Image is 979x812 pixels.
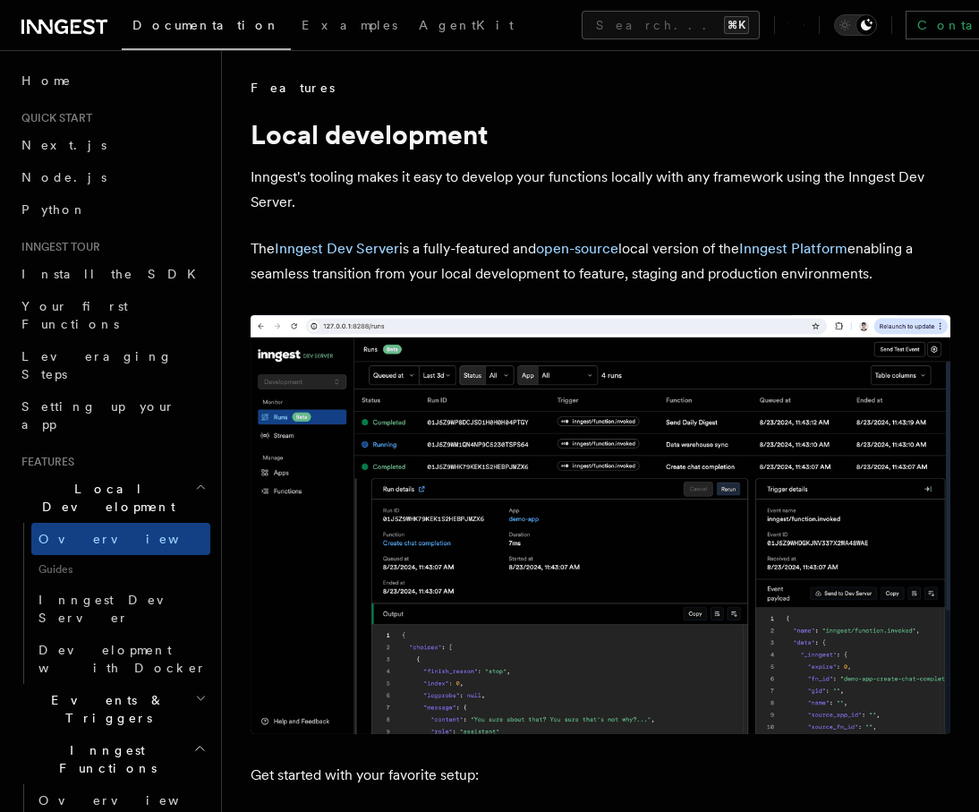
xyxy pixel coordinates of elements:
a: AgentKit [408,5,524,48]
a: Development with Docker [31,634,210,684]
a: Inngest Dev Server [275,240,399,257]
span: Node.js [21,170,106,184]
span: Leveraging Steps [21,349,173,381]
h1: Local development [251,118,950,150]
a: Node.js [14,161,210,193]
span: Inngest tour [14,240,100,254]
a: Inngest Platform [739,240,847,257]
button: Events & Triggers [14,684,210,734]
a: Next.js [14,129,210,161]
span: Features [251,79,335,97]
span: Inngest Dev Server [38,593,192,625]
span: Your first Functions [21,299,128,331]
span: Next.js [21,138,106,152]
span: AgentKit [419,18,514,32]
a: Documentation [122,5,291,50]
span: Features [14,455,74,469]
p: The is a fully-featured and local version of the enabling a seamless transition from your local d... [251,236,950,286]
button: Toggle dark mode [834,14,877,36]
span: Local Development [14,480,195,516]
a: Examples [291,5,408,48]
span: Overview [38,532,223,546]
span: Setting up your app [21,399,175,432]
a: Overview [31,523,210,555]
a: Home [14,64,210,97]
a: open-source [536,240,618,257]
img: The Inngest Dev Server on the Functions page [251,315,950,734]
a: Your first Functions [14,290,210,340]
button: Inngest Functions [14,734,210,784]
a: Install the SDK [14,258,210,290]
a: Leveraging Steps [14,340,210,390]
p: Get started with your favorite setup: [251,763,950,788]
a: Setting up your app [14,390,210,440]
p: Inngest's tooling makes it easy to develop your functions locally with any framework using the In... [251,165,950,215]
span: Python [21,202,87,217]
span: Quick start [14,111,92,125]
span: Inngest Functions [14,741,193,777]
span: Documentation [132,18,280,32]
span: Examples [302,18,397,32]
button: Search...⌘K [582,11,760,39]
kbd: ⌘K [724,16,749,34]
span: Development with Docker [38,643,207,675]
a: Inngest Dev Server [31,584,210,634]
span: Overview [38,793,223,808]
a: Python [14,193,210,226]
div: Local Development [14,523,210,684]
span: Home [21,72,72,90]
span: Install the SDK [21,267,207,281]
span: Guides [31,555,210,584]
button: Local Development [14,473,210,523]
span: Events & Triggers [14,691,195,727]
